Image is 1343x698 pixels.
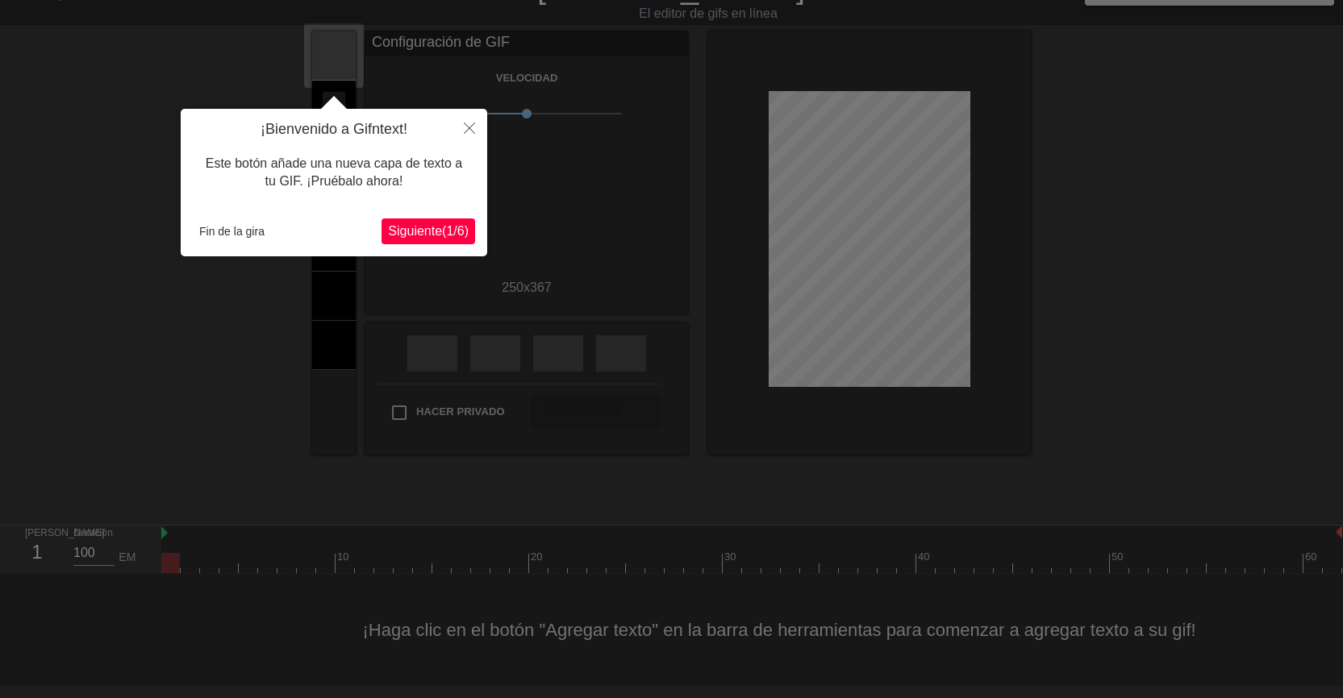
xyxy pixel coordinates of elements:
[382,218,475,244] button: Próximo
[457,224,465,238] font: 6
[442,224,446,238] font: (
[193,219,271,243] button: Fin de la gira
[206,156,462,188] font: Este botón añade una nueva capa de texto a tu GIF. ¡Pruébalo ahora!
[261,121,407,137] font: ¡Bienvenido a Gifntext!
[446,224,453,238] font: 1
[453,224,457,238] font: /
[199,225,265,238] font: Fin de la gira
[193,121,475,139] h4: ¡Bienvenido a Gifntext!
[452,109,487,146] button: Cerca
[465,224,469,238] font: )
[388,224,442,238] font: Siguiente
